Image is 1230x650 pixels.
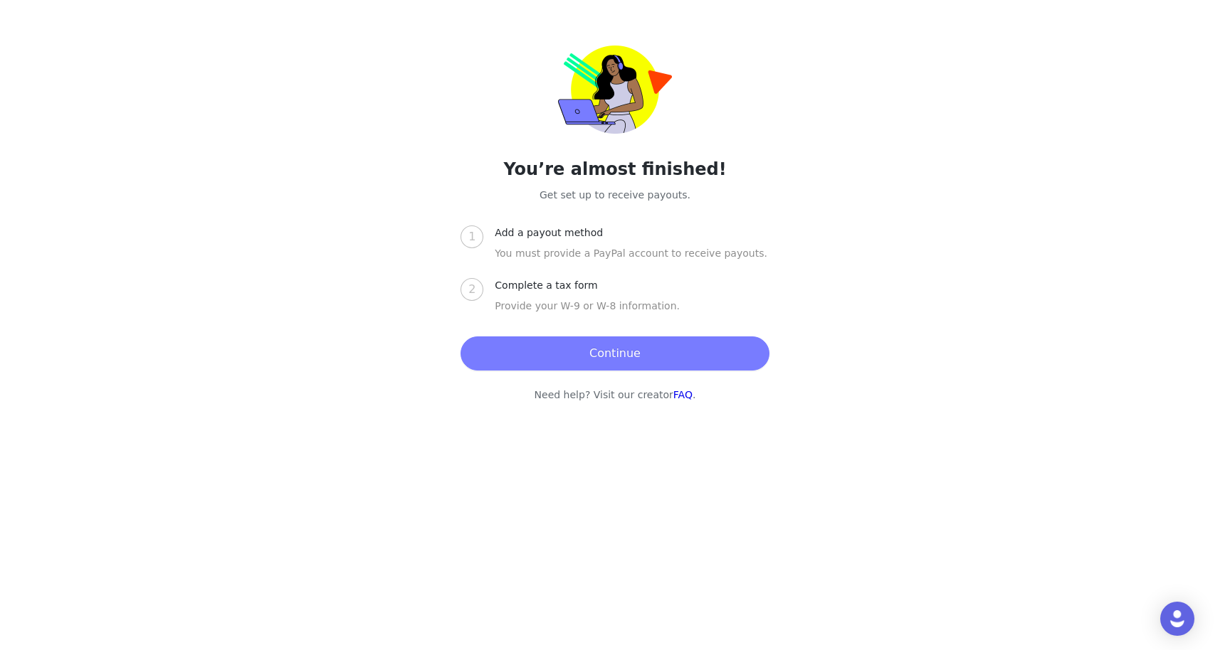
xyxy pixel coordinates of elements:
[495,299,769,331] div: Provide your W-9 or W-8 information.
[384,188,846,203] p: Get set up to receive payouts.
[495,246,769,278] div: You must provide a PayPal account to receive payouts.
[468,282,475,296] span: 2
[461,336,769,371] button: Continue
[495,225,614,240] div: Add a payout method
[468,230,475,243] span: 1
[384,156,846,182] h2: You’re almost finished!
[1160,602,1194,636] div: Open Intercom Messenger
[384,388,846,403] p: Need help? Visit our creator .
[495,278,609,293] div: Complete a tax form
[673,389,693,400] a: FAQ
[558,46,672,134] img: trolley-payout-onboarding.png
